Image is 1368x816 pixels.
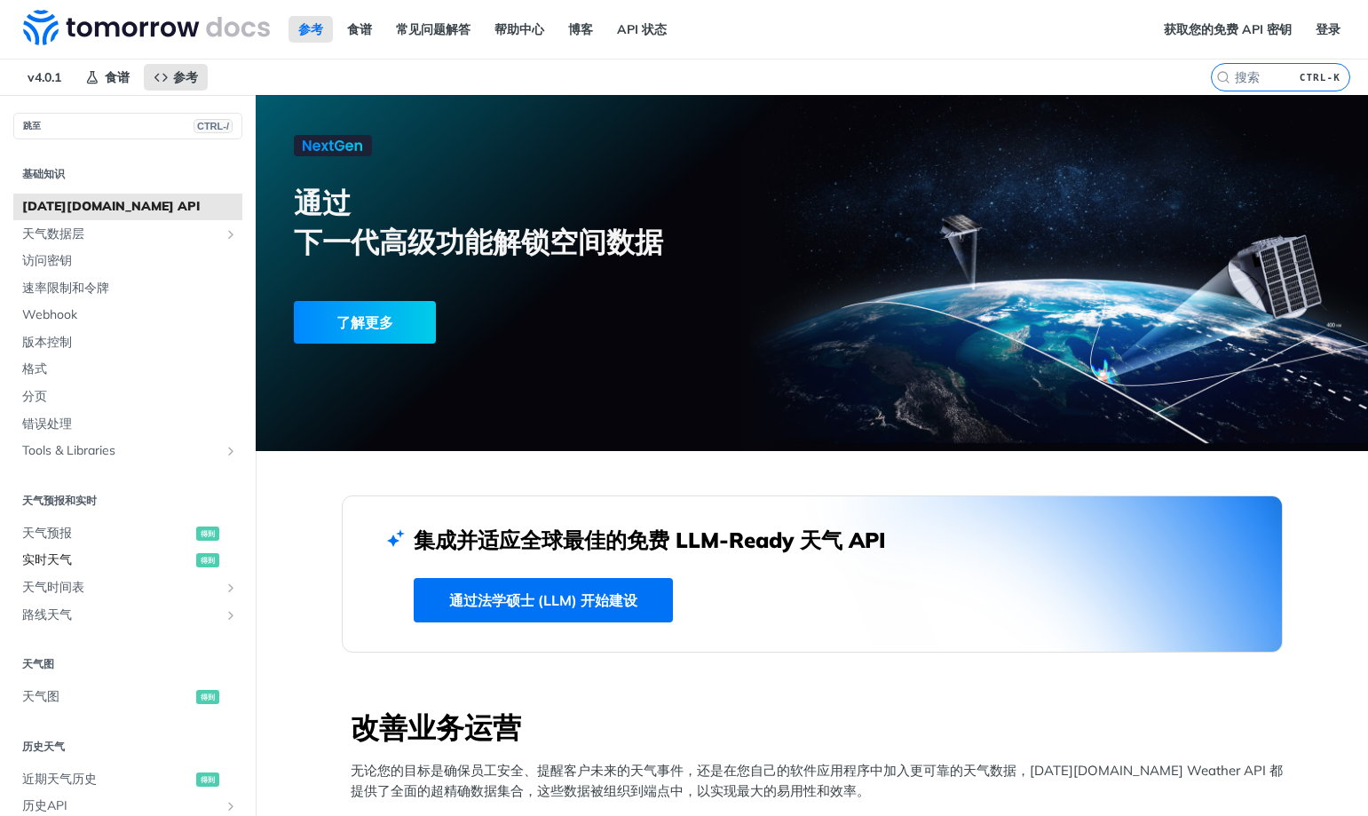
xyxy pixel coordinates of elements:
[22,579,84,595] font: 天气时间表
[22,416,72,432] font: 错误处理
[201,556,215,565] font: 得到
[414,578,673,622] a: 通过法学硕士 (LLM) 开始建设
[386,16,480,43] a: 常见问题解答
[294,135,372,156] img: 下一代
[23,10,270,45] img: Tomorrow.io 天气 API 文档
[347,21,372,37] font: 食谱
[289,16,333,43] a: 参考
[22,252,72,268] font: 访问密钥
[1154,16,1301,43] a: 获取您的免费 API 密钥
[336,313,393,331] font: 了解更多
[337,16,382,43] a: 食谱
[224,444,238,458] button: Show subpages for Tools & Libraries
[22,198,200,214] font: [DATE][DOMAIN_NAME] API
[173,69,198,85] font: 参考
[1316,21,1340,37] font: 登录
[13,438,242,464] a: Tools & LibrariesShow subpages for Tools & Libraries
[22,360,47,376] font: 格式
[28,69,61,85] font: v4.0.1
[13,602,242,629] a: 路线天气显示路线天气子页面
[617,21,667,37] font: API 状态
[22,226,84,242] font: 天气数据层
[1295,68,1345,86] kbd: CTRL-K
[13,766,242,793] a: 近期天气历史得到
[22,442,219,460] span: Tools & Libraries
[22,525,72,541] font: 天气预报
[22,657,54,670] font: 天气图
[201,775,215,784] font: 得到
[105,69,130,85] font: 食谱
[558,16,603,43] a: 博客
[22,280,109,296] font: 速率限制和令牌
[13,329,242,356] a: 版本控制
[22,306,77,322] font: Webhook
[22,334,72,350] font: 版本控制
[13,356,242,383] a: 格式
[22,494,97,507] font: 天气预报和实时
[13,684,242,710] a: 天气图得到
[201,693,215,701] font: 得到
[1306,16,1350,43] a: 登录
[23,121,41,131] font: 跳至
[22,388,47,404] font: 分页
[13,384,242,410] a: 分页
[13,113,242,139] button: 跳至CTRL-/
[298,21,323,37] font: 参考
[224,799,238,813] button: 显示历史 API 的子页面
[22,606,72,622] font: 路线天气
[22,797,67,813] font: 历史API
[13,547,242,574] a: 实时天气得到
[22,740,65,753] font: 历史天气
[13,221,242,248] a: 天气数据层显示天气数据层的子页面
[13,302,242,329] a: Webhook
[224,227,238,242] button: 显示天气数据层的子页面
[75,64,139,91] a: 食谱
[1164,21,1292,37] font: 获取您的免费 API 密钥
[294,301,724,344] a: 了解更多
[351,709,521,745] font: 改善业务运营
[22,688,59,704] font: 天气图
[224,581,238,595] button: 显示天气时间表的子页面
[201,529,215,538] font: 得到
[396,21,470,37] font: 常见问题解答
[607,16,676,43] a: API 状态
[13,275,242,302] a: 速率限制和令牌
[13,520,242,547] a: 天气预报得到
[144,64,208,91] a: 参考
[22,771,97,787] font: 近期天气历史
[294,224,663,259] font: 下一代高级功能解锁空间数据
[568,21,593,37] font: 博客
[13,194,242,220] a: [DATE][DOMAIN_NAME] API
[485,16,554,43] a: 帮助中心
[294,185,351,220] font: 通过
[1216,70,1230,84] svg: 搜索
[22,167,65,180] font: 基础知识
[194,119,233,133] span: CTRL-/
[449,591,637,609] font: 通过法学硕士 (LLM) 开始建设
[351,762,1283,799] font: 无论您的目标是确保员工安全、提醒客户未来的天气事件，还是在您自己的软件应用程序中加入更可靠的天气数据，[DATE][DOMAIN_NAME] Weather API 都提供了全面的超精确数据集合...
[13,574,242,601] a: 天气时间表显示天气时间表的子页面
[13,411,242,438] a: 错误处理
[13,248,242,274] a: 访问密钥
[224,608,238,622] button: 显示路线天气子页面
[494,21,544,37] font: 帮助中心
[414,527,886,553] font: 集成并适应全球最佳的免费 LLM-Ready 天气 API
[22,551,72,567] font: 实时天气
